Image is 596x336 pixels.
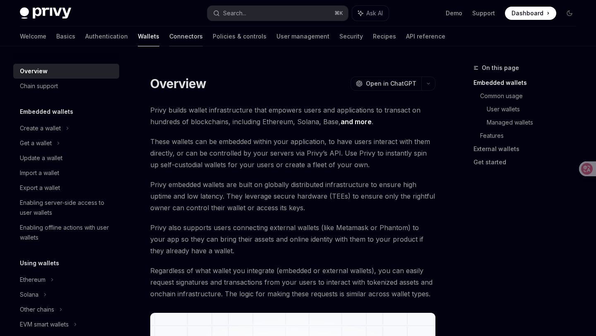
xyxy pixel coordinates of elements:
a: Export a wallet [13,180,119,195]
a: Basics [56,26,75,46]
a: Overview [13,64,119,79]
span: These wallets can be embedded within your application, to have users interact with them directly,... [150,136,435,170]
a: Support [472,9,495,17]
span: On this page [482,63,519,73]
a: Security [339,26,363,46]
div: Search... [223,8,246,18]
a: API reference [406,26,445,46]
div: Ethereum [20,275,46,285]
div: Overview [20,66,48,76]
a: Demo [446,9,462,17]
div: Update a wallet [20,153,62,163]
div: Export a wallet [20,183,60,193]
div: Create a wallet [20,123,61,133]
a: Chain support [13,79,119,94]
a: Enabling server-side access to user wallets [13,195,119,220]
a: User wallets [487,103,583,116]
button: Search...⌘K [207,6,348,21]
div: EVM smart wallets [20,319,69,329]
a: Common usage [480,89,583,103]
a: and more [341,118,372,126]
div: Get a wallet [20,138,52,148]
h1: Overview [150,76,206,91]
span: ⌘ K [334,10,343,17]
div: Import a wallet [20,168,59,178]
a: Wallets [138,26,159,46]
span: Privy builds wallet infrastructure that empowers users and applications to transact on hundreds o... [150,104,435,127]
div: Enabling offline actions with user wallets [20,223,114,242]
a: External wallets [473,142,583,156]
button: Open in ChatGPT [351,77,421,91]
span: Ask AI [366,9,383,17]
span: Privy also supports users connecting external wallets (like Metamask or Phantom) to your app so t... [150,222,435,257]
a: Authentication [85,26,128,46]
h5: Using wallets [20,258,59,268]
button: Ask AI [352,6,389,21]
a: Embedded wallets [473,76,583,89]
a: Dashboard [505,7,556,20]
span: Dashboard [512,9,543,17]
a: Managed wallets [487,116,583,129]
img: dark logo [20,7,71,19]
button: Toggle dark mode [563,7,576,20]
a: Enabling offline actions with user wallets [13,220,119,245]
span: Regardless of what wallet you integrate (embedded or external wallets), you can easily request si... [150,265,435,300]
div: Other chains [20,305,54,314]
span: Open in ChatGPT [366,79,416,88]
span: Privy embedded wallets are built on globally distributed infrastructure to ensure high uptime and... [150,179,435,214]
div: Solana [20,290,38,300]
a: User management [276,26,329,46]
a: Features [480,129,583,142]
a: Get started [473,156,583,169]
a: Import a wallet [13,166,119,180]
a: Update a wallet [13,151,119,166]
a: Welcome [20,26,46,46]
a: Connectors [169,26,203,46]
h5: Embedded wallets [20,107,73,117]
a: Policies & controls [213,26,267,46]
div: Chain support [20,81,58,91]
a: Recipes [373,26,396,46]
div: Enabling server-side access to user wallets [20,198,114,218]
